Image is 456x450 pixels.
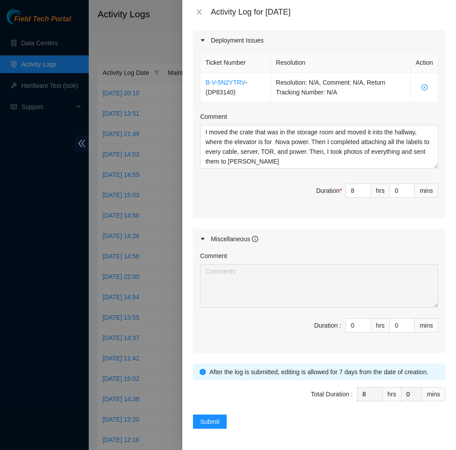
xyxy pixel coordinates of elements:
th: Action [411,53,438,73]
div: hrs [383,387,401,401]
div: hrs [371,184,390,198]
span: close [196,8,203,16]
div: After the log is submitted, editing is allowed for 7 days from the date of creation. [209,367,439,377]
div: Total Duration : [311,389,353,399]
textarea: Comment [200,125,438,168]
div: Miscellaneous [211,234,258,244]
td: Resolution: N/A, Comment: N/A, Return Tracking Number: N/A [271,73,411,102]
div: mins [422,387,445,401]
div: Miscellaneous info-circle [193,229,445,249]
div: Deployment Issues [193,30,445,51]
div: Duration : [314,321,341,330]
textarea: Comment [200,264,438,308]
span: Submit [200,417,220,427]
span: caret-right [200,38,205,43]
span: info-circle [200,369,206,375]
a: B-V-5N2YTRV [205,79,245,86]
button: Submit [193,415,227,429]
th: Ticket Number [200,53,271,73]
label: Comment [200,112,227,121]
div: mins [415,318,438,333]
button: Close [193,8,205,16]
span: close-circle [416,84,433,90]
span: caret-right [200,236,205,242]
div: hrs [371,318,390,333]
div: Duration [316,186,342,196]
th: Resolution [271,53,411,73]
div: Activity Log for [DATE] [211,7,445,17]
span: info-circle [252,236,258,242]
label: Comment [200,251,227,261]
div: mins [415,184,438,198]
